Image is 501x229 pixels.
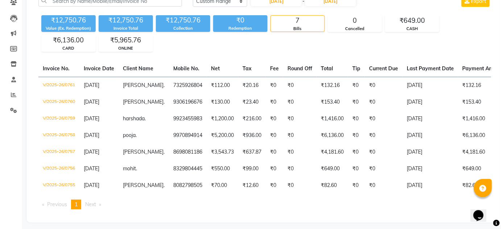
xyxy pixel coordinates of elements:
td: ₹0 [348,94,365,111]
span: . [163,149,165,155]
td: ₹0 [283,94,316,111]
div: CARD [42,45,95,51]
span: [DATE] [84,132,99,138]
span: . [163,82,165,88]
td: [DATE] [402,161,458,177]
td: ₹0 [283,127,316,144]
span: Next [85,201,96,208]
td: ₹0 [365,161,402,177]
td: ₹112.00 [207,77,238,94]
td: ₹0 [266,77,283,94]
td: ₹0 [266,94,283,111]
td: ₹0 [348,144,365,161]
span: Round Off [287,65,312,72]
td: ₹0 [283,111,316,127]
td: 7325926804 [169,77,207,94]
td: ₹20.16 [238,77,266,94]
span: Invoice Date [84,65,114,72]
td: [DATE] [402,94,458,111]
td: ₹1,200.00 [207,111,238,127]
td: ₹4,181.60 [316,144,348,161]
td: ₹0 [365,177,402,194]
span: Tax [243,65,252,72]
td: ₹12.60 [238,177,266,194]
span: Total [321,65,333,72]
span: [PERSON_NAME] [123,182,163,188]
div: 0 [328,16,382,26]
span: Net [211,65,220,72]
td: ₹0 [365,144,402,161]
td: ₹23.40 [238,94,266,111]
td: ₹637.87 [238,144,266,161]
td: [DATE] [402,77,458,94]
td: ₹0 [365,111,402,127]
td: ₹132.16 [316,77,348,94]
div: Redemption [213,25,268,32]
td: 8329804445 [169,161,207,177]
td: ₹0 [266,161,283,177]
span: [DATE] [84,182,99,188]
td: 9923455983 [169,111,207,127]
span: . [145,115,146,122]
span: Client Name [123,65,153,72]
td: ₹0 [266,111,283,127]
td: ₹0 [348,127,365,144]
span: [PERSON_NAME] [123,99,163,105]
span: 1 [75,201,78,208]
td: ₹216.00 [238,111,266,127]
div: Invoice Total [99,25,153,32]
td: ₹0 [348,161,365,177]
td: 9970894914 [169,127,207,144]
iframe: chat widget [471,200,494,222]
span: [DATE] [84,149,99,155]
td: ₹0 [266,127,283,144]
td: [DATE] [402,111,458,127]
td: 8082798505 [169,177,207,194]
span: Tip [352,65,360,72]
td: ₹0 [365,127,402,144]
span: harshada [123,115,145,122]
div: ONLINE [99,45,153,51]
td: V/2025-26/0759 [38,111,79,127]
td: V/2025-26/0760 [38,94,79,111]
td: ₹936.00 [238,127,266,144]
td: ₹5,200.00 [207,127,238,144]
span: Previous [47,201,67,208]
div: Value (Ex. Redemption) [41,25,96,32]
td: ₹0 [283,177,316,194]
span: . [136,165,137,172]
span: [PERSON_NAME] [123,82,163,88]
div: Bills [271,26,324,32]
div: ₹12,750.76 [41,15,96,25]
span: . [136,132,137,138]
nav: Pagination [38,200,491,209]
td: 8698081186 [169,144,207,161]
td: 9306196676 [169,94,207,111]
td: ₹0 [348,111,365,127]
td: ₹3,543.73 [207,144,238,161]
div: Collection [156,25,210,32]
div: ₹12,750.76 [99,15,153,25]
td: ₹130.00 [207,94,238,111]
td: V/2025-26/0755 [38,177,79,194]
span: pooja [123,132,136,138]
span: [DATE] [84,165,99,172]
span: . [163,99,165,105]
span: [DATE] [84,115,99,122]
td: ₹649.00 [316,161,348,177]
span: [DATE] [84,82,99,88]
span: Last Payment Date [407,65,454,72]
td: ₹153.40 [316,94,348,111]
td: ₹99.00 [238,161,266,177]
div: CASH [385,26,439,32]
span: Invoice No. [43,65,70,72]
td: [DATE] [402,127,458,144]
td: ₹0 [283,77,316,94]
td: V/2025-26/0758 [38,127,79,144]
td: V/2025-26/0757 [38,144,79,161]
td: V/2025-26/0761 [38,77,79,94]
span: Fee [270,65,279,72]
span: Current Due [369,65,398,72]
span: Mobile No. [173,65,199,72]
td: ₹0 [365,94,402,111]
